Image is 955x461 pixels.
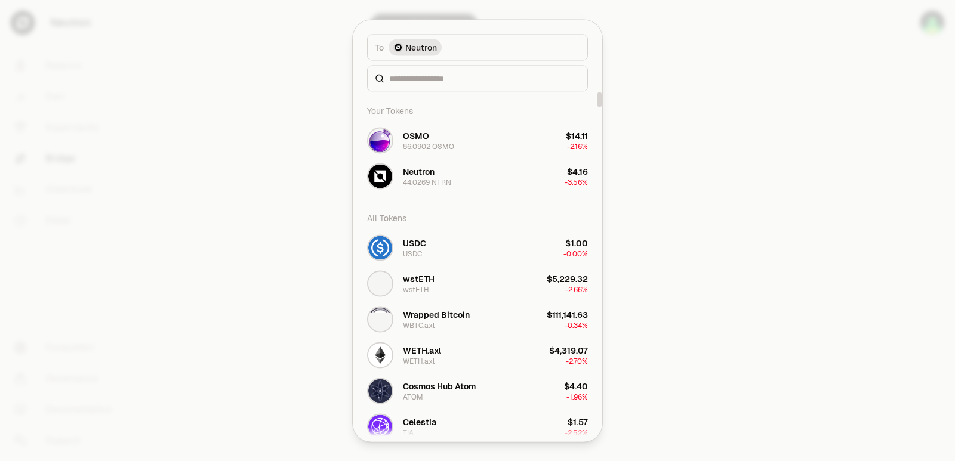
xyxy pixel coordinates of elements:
[403,320,435,330] div: WBTC.axl
[368,271,392,295] img: wstETH Logo
[568,416,588,428] div: $1.57
[403,392,423,401] div: ATOM
[375,41,384,53] span: To
[403,356,435,366] div: WETH.axl
[403,308,470,320] div: Wrapped Bitcoin
[564,380,588,392] div: $4.40
[368,343,392,367] img: WETH.axl Logo
[403,416,436,428] div: Celestia
[403,129,429,141] div: OSMO
[360,265,595,301] button: wstETH LogowstETHwstETH$5,229.32-2.66%
[567,165,588,177] div: $4.16
[403,380,476,392] div: Cosmos Hub Atom
[549,344,588,356] div: $4,319.07
[403,249,422,258] div: USDC
[368,236,392,259] img: USDC Logo
[368,128,392,152] img: OSMO Logo
[360,206,595,230] div: All Tokens
[403,165,435,177] div: Neutron
[367,34,588,60] button: ToNeutron LogoNeutron
[360,122,595,158] button: OSMO LogoOSMO86.0902 OSMO$14.11-2.16%
[395,44,402,51] img: Neutron Logo
[565,177,588,187] span: -3.56%
[567,141,588,151] span: -2.16%
[360,337,595,373] button: WETH.axl LogoWETH.axlWETH.axl$4,319.07-2.70%
[566,129,588,141] div: $14.11
[368,379,392,403] img: ATOM Logo
[403,273,435,284] div: wstETH
[403,141,454,151] div: 86.0902 OSMO
[360,301,595,337] button: WBTC.axl LogoWrapped BitcoinWBTC.axl$111,141.63-0.34%
[405,41,437,53] span: Neutron
[368,414,392,438] img: TIA Logo
[403,284,429,294] div: wstETH
[566,392,588,401] span: -1.96%
[563,249,588,258] span: -0.00%
[360,98,595,122] div: Your Tokens
[565,428,588,437] span: -2.52%
[403,237,426,249] div: USDC
[565,320,588,330] span: -0.34%
[360,158,595,194] button: NTRN LogoNeutron44.0269 NTRN$4.16-3.56%
[547,308,588,320] div: $111,141.63
[368,307,392,331] img: WBTC.axl Logo
[403,344,441,356] div: WETH.axl
[360,230,595,265] button: USDC LogoUSDCUSDC$1.00-0.00%
[566,356,588,366] span: -2.70%
[547,273,588,284] div: $5,229.32
[565,237,588,249] div: $1.00
[360,409,595,444] button: TIA LogoCelestiaTIA$1.57-2.52%
[565,284,588,294] span: -2.66%
[368,164,392,188] img: NTRN Logo
[403,428,414,437] div: TIA
[403,177,451,187] div: 44.0269 NTRN
[360,373,595,409] button: ATOM LogoCosmos Hub AtomATOM$4.40-1.96%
